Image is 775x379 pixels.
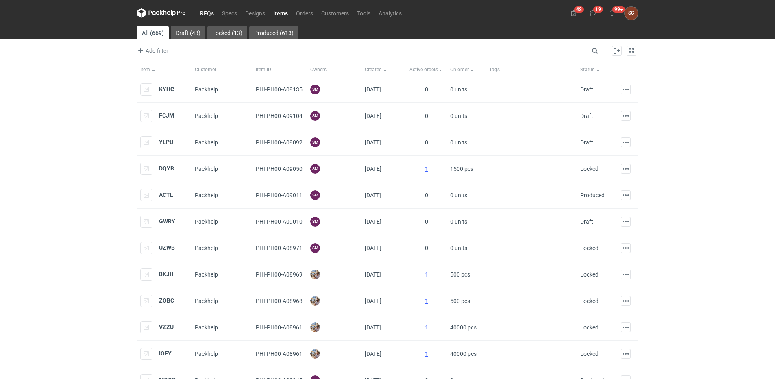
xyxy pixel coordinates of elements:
[425,192,428,198] span: 0
[580,138,593,146] div: Draft
[450,347,477,360] span: 40000 pcs
[256,66,271,73] span: Item ID
[447,209,486,235] div: 0 units
[447,129,486,156] div: 0 units
[425,166,428,172] a: 1
[580,350,599,358] div: Locked
[292,8,317,18] a: Orders
[605,7,618,20] button: 99+
[137,63,192,76] button: Item
[425,245,428,251] span: 0
[310,322,320,332] img: Michał Palasek
[361,129,406,156] div: [DATE]
[159,86,174,92] strong: KYHC
[317,8,353,18] a: Customers
[580,66,594,73] span: Status
[241,8,269,18] a: Designs
[353,8,374,18] a: Tools
[196,8,218,18] a: RFQs
[159,297,174,304] a: ZOBC
[409,66,438,73] span: Active orders
[621,190,631,200] button: Actions
[450,189,467,202] span: 0 units
[249,26,298,39] a: Produced (613)
[361,182,406,209] div: [DATE]
[135,46,169,56] button: Add filter
[137,8,186,18] svg: Packhelp Pro
[256,139,303,146] span: PHI-PH00-A09092
[159,165,174,172] strong: DQYB
[195,139,218,146] span: Packhelp
[159,244,175,251] a: UZWB
[310,164,320,174] figcaption: SM
[580,297,599,305] div: Locked
[621,243,631,253] button: Actions
[361,76,406,103] div: [DATE]
[159,218,175,224] strong: GWRY
[207,26,247,39] a: Locked (13)
[361,209,406,235] div: [DATE]
[195,245,218,251] span: Packhelp
[256,271,303,278] span: PHI-PH00-A08969
[425,271,428,278] a: 1
[310,217,320,227] figcaption: SM
[425,324,428,331] a: 1
[195,166,218,172] span: Packhelp
[621,164,631,174] button: Actions
[361,156,406,182] div: [DATE]
[195,271,218,278] span: Packhelp
[374,8,406,18] a: Analytics
[425,351,428,357] a: 1
[256,86,303,93] span: PHI-PH00-A09135
[159,350,172,357] a: IOFY
[447,314,486,341] div: 40000 pcs
[256,324,303,331] span: PHI-PH00-A08961
[361,341,406,367] div: [DATE]
[450,136,467,149] span: 0 units
[137,26,169,39] a: All (669)
[450,162,473,175] span: 1500 pcs
[159,112,174,119] a: FCJM
[586,7,599,20] button: 19
[590,46,616,56] input: Search
[159,324,174,330] a: VZZU
[361,63,406,76] button: Created
[159,192,173,198] a: ACTL
[489,66,500,73] span: Tags
[310,270,320,279] img: Michał Palasek
[195,192,218,198] span: Packhelp
[195,86,218,93] span: Packhelp
[450,321,477,334] span: 40000 pcs
[195,298,218,304] span: Packhelp
[218,8,241,18] a: Specs
[580,270,599,279] div: Locked
[310,296,320,306] img: Michał Palasek
[361,261,406,288] div: [DATE]
[621,322,631,332] button: Actions
[450,215,467,228] span: 0 units
[447,76,486,103] div: 0 units
[195,113,218,119] span: Packhelp
[140,66,150,73] span: Item
[580,218,593,226] div: Draft
[425,218,428,225] span: 0
[159,271,174,277] strong: BKJH
[310,85,320,94] figcaption: SM
[136,46,168,56] span: Add filter
[269,8,292,18] a: Items
[195,66,216,73] span: Customer
[361,103,406,129] div: [DATE]
[195,324,218,331] span: Packhelp
[159,139,173,145] strong: YLPU
[256,245,303,251] span: PHI-PH00-A08971
[621,111,631,121] button: Actions
[580,323,599,331] div: Locked
[256,192,303,198] span: PHI-PH00-A09011
[447,103,486,129] div: 0 units
[450,109,467,122] span: 0 units
[195,351,218,357] span: Packhelp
